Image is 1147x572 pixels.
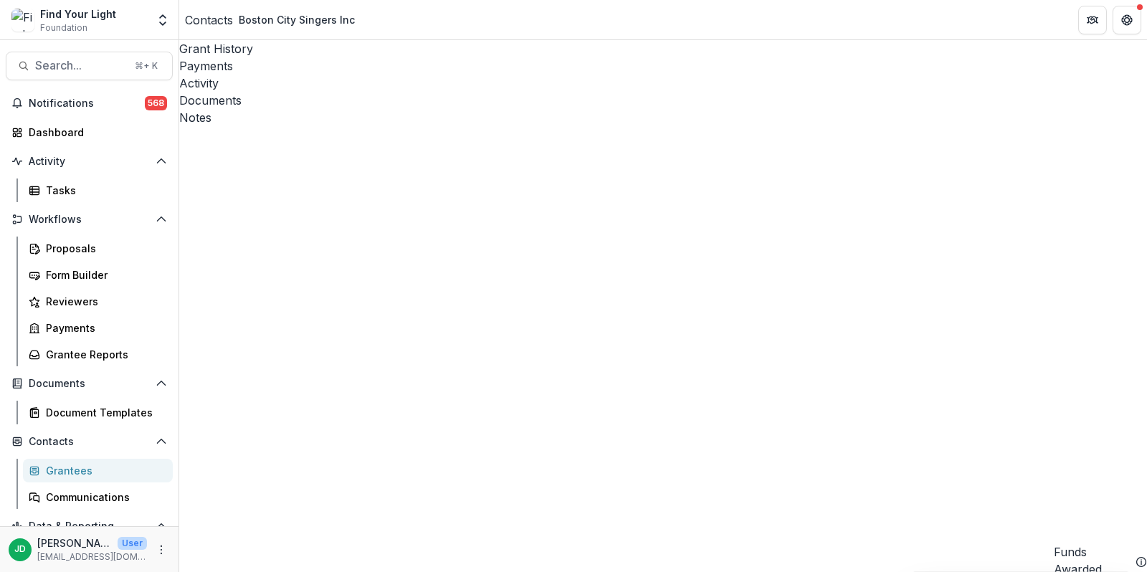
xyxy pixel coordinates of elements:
button: Open Contacts [6,430,173,453]
button: Open Activity [6,150,173,173]
div: Reviewers [46,294,161,309]
a: Payments [23,316,173,340]
a: Communications [23,485,173,509]
a: Grant History [179,40,1147,57]
p: [EMAIL_ADDRESS][DOMAIN_NAME] [37,550,147,563]
div: Find Your Light [40,6,116,22]
a: Grantees [23,459,173,482]
a: Reviewers [23,290,173,313]
a: Payments [179,57,1147,75]
a: Grantee Reports [23,343,173,366]
a: Contacts [185,11,233,29]
span: Contacts [29,436,150,448]
div: Dashboard [29,125,161,140]
button: Open Documents [6,372,173,395]
div: Boston City Singers Inc [239,12,355,27]
a: Form Builder [23,263,173,287]
button: Search... [6,52,173,80]
a: Dashboard [6,120,173,144]
span: Activity [29,156,150,168]
a: Tasks [23,178,173,202]
a: Notes [179,109,1147,126]
span: Documents [29,378,150,390]
p: User [118,537,147,550]
span: Notifications [29,97,145,110]
a: Document Templates [23,401,173,424]
button: More [153,541,170,558]
button: Partners [1078,6,1107,34]
a: Proposals [23,237,173,260]
a: Documents [179,92,1147,109]
button: Open Workflows [6,208,173,231]
span: Foundation [40,22,87,34]
a: Activity [179,75,1147,92]
span: 568 [145,96,167,110]
div: Document Templates [46,405,161,420]
div: Form Builder [46,267,161,282]
button: Notifications568 [6,92,173,115]
img: Find Your Light [11,9,34,32]
div: Jeffrey Dollinger [14,545,26,554]
span: Search... [35,59,126,72]
div: Grantee Reports [46,347,161,362]
button: Get Help [1113,6,1141,34]
div: Grantees [46,463,161,478]
span: Data & Reporting [29,520,150,533]
nav: breadcrumb [185,9,361,30]
p: [PERSON_NAME] [37,535,112,550]
div: Tasks [46,183,161,198]
div: ⌘ + K [132,58,161,74]
span: Workflows [29,214,150,226]
button: Open Data & Reporting [6,515,173,538]
div: Communications [46,490,161,505]
div: Proposals [46,241,161,256]
button: Open entity switcher [153,6,173,34]
div: Payments [46,320,161,335]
